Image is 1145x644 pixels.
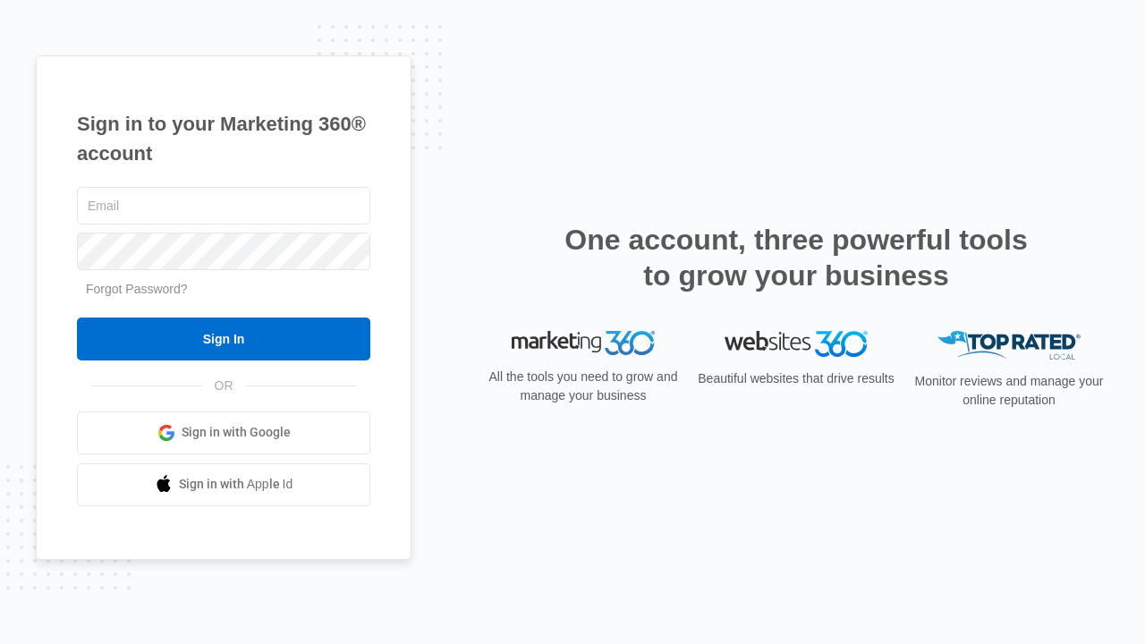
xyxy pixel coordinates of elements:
[182,423,291,442] span: Sign in with Google
[77,318,370,360] input: Sign In
[77,109,370,168] h1: Sign in to your Marketing 360® account
[696,369,896,388] p: Beautiful websites that drive results
[77,411,370,454] a: Sign in with Google
[512,331,655,356] img: Marketing 360
[202,377,246,395] span: OR
[77,463,370,506] a: Sign in with Apple Id
[559,222,1033,293] h2: One account, three powerful tools to grow your business
[77,187,370,225] input: Email
[179,475,293,494] span: Sign in with Apple Id
[483,368,683,405] p: All the tools you need to grow and manage your business
[909,372,1109,410] p: Monitor reviews and manage your online reputation
[86,282,188,296] a: Forgot Password?
[937,331,1081,360] img: Top Rated Local
[725,331,868,357] img: Websites 360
